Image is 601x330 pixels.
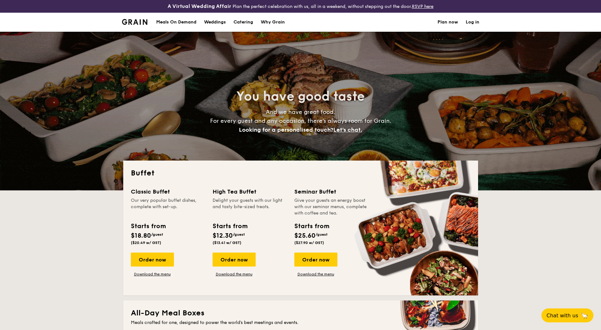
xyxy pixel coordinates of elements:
span: /guest [316,232,328,237]
span: $25.60 [294,232,316,240]
a: Download the menu [131,272,174,277]
div: Classic Buffet [131,187,205,196]
span: Chat with us [547,313,578,319]
a: Plan now [438,13,458,32]
span: ($13.41 w/ GST) [213,241,241,245]
div: Starts from [294,221,329,231]
a: Why Grain [257,13,289,32]
h2: All-Day Meal Boxes [131,308,470,318]
div: High Tea Buffet [213,187,287,196]
a: Logotype [122,19,148,25]
div: Starts from [131,221,165,231]
div: Order now [131,253,174,267]
div: Our very popular buffet dishes, complete with set-up. [131,197,205,216]
h2: Buffet [131,168,470,178]
div: Delight your guests with our light and tasty bite-sized treats. [213,197,287,216]
span: ($27.90 w/ GST) [294,241,324,245]
div: Starts from [213,221,247,231]
div: Why Grain [261,13,285,32]
h1: Catering [233,13,253,32]
span: And we have great food. For every guest and any occasion, there’s always room for Grain. [210,109,391,133]
span: Looking for a personalised touch? [239,126,333,133]
span: 🦙 [581,312,588,319]
a: Log in [466,13,479,32]
a: Download the menu [294,272,337,277]
span: /guest [151,232,163,237]
div: Weddings [204,13,226,32]
div: Meals On Demand [156,13,196,32]
img: Grain [122,19,148,25]
div: Order now [213,253,256,267]
span: /guest [233,232,245,237]
span: Let's chat. [333,126,362,133]
a: Download the menu [213,272,256,277]
div: Seminar Buffet [294,187,368,196]
span: $12.30 [213,232,233,240]
span: ($20.49 w/ GST) [131,241,161,245]
div: Order now [294,253,337,267]
div: Plan the perfect celebration with us, all in a weekend, without stepping out the door. [118,3,483,10]
a: Catering [230,13,257,32]
span: You have good taste [236,89,365,104]
a: RSVP here [412,4,433,9]
span: $18.80 [131,232,151,240]
div: Meals crafted for one, designed to power the world's best meetings and events. [131,320,470,326]
div: Give your guests an energy boost with our seminar menus, complete with coffee and tea. [294,197,368,216]
h4: A Virtual Wedding Affair [168,3,231,10]
a: Meals On Demand [152,13,200,32]
button: Chat with us🦙 [541,308,593,322]
a: Weddings [200,13,230,32]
